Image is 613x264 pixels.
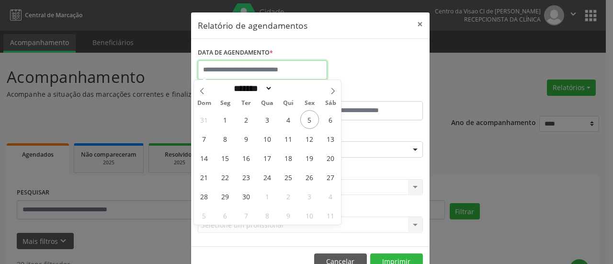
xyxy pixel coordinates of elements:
[321,129,340,148] span: Setembro 13, 2025
[321,187,340,206] span: Outubro 4, 2025
[231,83,273,93] select: Month
[216,149,235,167] span: Setembro 15, 2025
[237,110,256,129] span: Setembro 2, 2025
[320,100,341,106] span: Sáb
[216,168,235,186] span: Setembro 22, 2025
[321,149,340,167] span: Setembro 20, 2025
[258,149,277,167] span: Setembro 17, 2025
[258,129,277,148] span: Setembro 10, 2025
[300,149,319,167] span: Setembro 19, 2025
[195,149,214,167] span: Setembro 14, 2025
[300,110,319,129] span: Setembro 5, 2025
[216,187,235,206] span: Setembro 29, 2025
[278,100,299,106] span: Qui
[258,187,277,206] span: Outubro 1, 2025
[258,168,277,186] span: Setembro 24, 2025
[279,110,298,129] span: Setembro 4, 2025
[300,168,319,186] span: Setembro 26, 2025
[216,110,235,129] span: Setembro 1, 2025
[195,187,214,206] span: Setembro 28, 2025
[272,83,304,93] input: Year
[216,129,235,148] span: Setembro 8, 2025
[194,100,215,106] span: Dom
[300,187,319,206] span: Outubro 3, 2025
[215,100,236,106] span: Seg
[321,168,340,186] span: Setembro 27, 2025
[279,187,298,206] span: Outubro 2, 2025
[258,110,277,129] span: Setembro 3, 2025
[237,187,256,206] span: Setembro 30, 2025
[279,129,298,148] span: Setembro 11, 2025
[195,168,214,186] span: Setembro 21, 2025
[321,110,340,129] span: Setembro 6, 2025
[300,129,319,148] span: Setembro 12, 2025
[195,206,214,225] span: Outubro 5, 2025
[279,206,298,225] span: Outubro 9, 2025
[198,46,273,60] label: DATA DE AGENDAMENTO
[279,168,298,186] span: Setembro 25, 2025
[195,129,214,148] span: Setembro 7, 2025
[279,149,298,167] span: Setembro 18, 2025
[410,12,430,36] button: Close
[237,129,256,148] span: Setembro 9, 2025
[198,19,307,32] h5: Relatório de agendamentos
[257,100,278,106] span: Qua
[321,206,340,225] span: Outubro 11, 2025
[236,100,257,106] span: Ter
[237,206,256,225] span: Outubro 7, 2025
[216,206,235,225] span: Outubro 6, 2025
[313,86,423,101] label: ATÉ
[300,206,319,225] span: Outubro 10, 2025
[299,100,320,106] span: Sex
[195,110,214,129] span: Agosto 31, 2025
[237,168,256,186] span: Setembro 23, 2025
[237,149,256,167] span: Setembro 16, 2025
[258,206,277,225] span: Outubro 8, 2025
